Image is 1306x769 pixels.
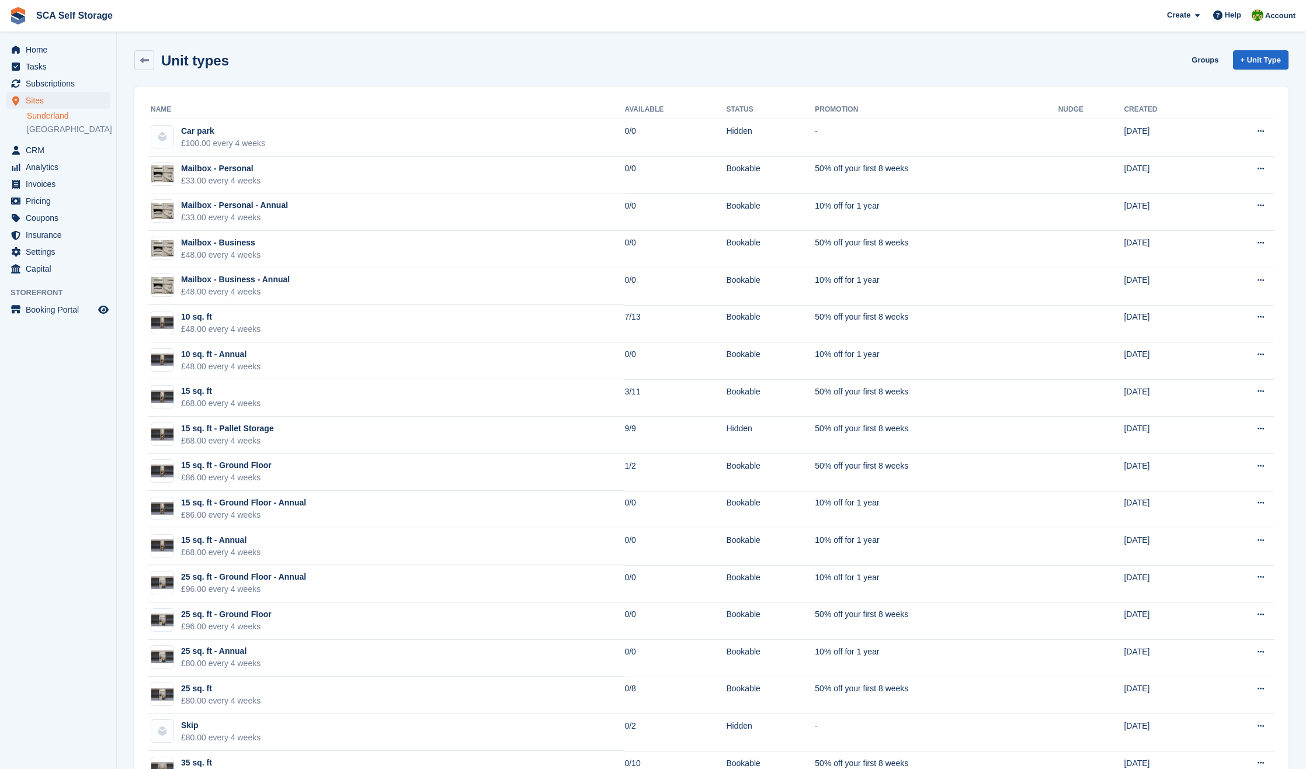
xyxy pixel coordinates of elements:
span: Storefront [11,287,116,299]
td: 3/11 [624,379,726,417]
td: 10% off for 1 year [815,491,1058,528]
div: Mailbox - Personal [181,162,260,175]
a: Groups [1187,50,1223,70]
a: Preview store [96,303,110,317]
td: [DATE] [1124,454,1211,491]
td: Bookable [726,342,815,380]
img: Unknown-4.jpeg [151,240,173,257]
div: £48.00 every 4 weeks [181,361,260,373]
a: + Unit Type [1233,50,1288,70]
td: [DATE] [1124,342,1211,380]
div: £33.00 every 4 weeks [181,175,260,187]
img: 15%20SQ.FT.jpg [151,390,173,403]
td: 0/8 [624,677,726,714]
img: 15%20SQ.FT.jpg [151,502,173,515]
img: 25%20SQ.FT.jpg [151,576,173,589]
div: £68.00 every 4 weeks [181,435,274,447]
span: Sites [26,92,96,109]
td: Bookable [726,305,815,342]
th: Name [148,101,624,119]
td: [DATE] [1124,193,1211,231]
td: 0/0 [624,342,726,380]
div: Mailbox - Personal - Annual [181,199,288,212]
td: 0/0 [624,565,726,602]
div: £48.00 every 4 weeks [181,323,260,335]
td: 50% off your first 8 weeks [815,677,1058,714]
td: Bookable [726,602,815,640]
td: Hidden [726,417,815,454]
td: 50% off your first 8 weeks [815,305,1058,342]
td: 0/0 [624,602,726,640]
td: Bookable [726,193,815,231]
th: Status [726,101,815,119]
img: Unknown-4.jpeg [151,203,173,220]
span: Create [1167,9,1190,21]
td: 9/9 [624,417,726,454]
img: 15%20SQ.FT.jpg [151,465,173,477]
td: Bookable [726,454,815,491]
td: [DATE] [1124,528,1211,566]
a: [GEOGRAPHIC_DATA] [27,124,110,135]
span: Booking Portal [26,302,96,318]
div: £48.00 every 4 weeks [181,249,260,261]
td: - [815,119,1058,157]
img: Unknown-4.jpeg [151,165,173,182]
a: menu [6,75,110,92]
td: 10% off for 1 year [815,193,1058,231]
a: menu [6,210,110,226]
td: Bookable [726,268,815,306]
a: menu [6,176,110,192]
img: 15%20SQ.FT.jpg [151,316,173,329]
td: [DATE] [1124,714,1211,751]
a: menu [6,58,110,75]
div: 15 sq. ft [181,385,260,397]
span: Insurance [26,227,96,243]
td: 0/2 [624,714,726,751]
td: Bookable [726,677,815,714]
img: blank-unit-type-icon-ffbac7b88ba66c5e286b0e438baccc4b9c83835d4c34f86887a83fc20ec27e7b.svg [151,720,173,742]
td: 50% off your first 8 weeks [815,379,1058,417]
td: [DATE] [1124,231,1211,268]
span: CRM [26,142,96,158]
th: Promotion [815,101,1058,119]
td: 0/0 [624,640,726,677]
span: Help [1225,9,1241,21]
span: Subscriptions [26,75,96,92]
img: 15%20SQ.FT.jpg [151,354,173,366]
img: 15%20SQ.FT.jpg [151,539,173,552]
div: £33.00 every 4 weeks [181,212,288,224]
th: Created [1124,101,1211,119]
td: [DATE] [1124,157,1211,194]
span: Tasks [26,58,96,75]
td: [DATE] [1124,379,1211,417]
a: menu [6,244,110,260]
td: [DATE] [1124,677,1211,714]
td: [DATE] [1124,640,1211,677]
div: £96.00 every 4 weeks [181,583,306,595]
td: Bookable [726,231,815,268]
td: 0/0 [624,268,726,306]
div: Car park [181,125,265,137]
div: £80.00 every 4 weeks [181,732,260,744]
a: menu [6,142,110,158]
td: - [815,714,1058,751]
td: 0/0 [624,193,726,231]
td: 0/0 [624,119,726,157]
div: 15 sq. ft - Ground Floor [181,459,272,472]
td: 10% off for 1 year [815,268,1058,306]
td: 50% off your first 8 weeks [815,231,1058,268]
a: Sunderland [27,110,110,122]
div: 15 sq. ft - Pallet Storage [181,422,274,435]
div: £80.00 every 4 weeks [181,657,260,670]
div: 10 sq. ft [181,311,260,323]
td: 50% off your first 8 weeks [815,454,1058,491]
td: [DATE] [1124,565,1211,602]
img: Sam Chapman [1252,9,1263,21]
a: menu [6,41,110,58]
td: Bookable [726,379,815,417]
span: Analytics [26,159,96,175]
div: £86.00 every 4 weeks [181,509,306,521]
a: menu [6,227,110,243]
div: £68.00 every 4 weeks [181,546,260,559]
div: £48.00 every 4 weeks [181,286,290,298]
